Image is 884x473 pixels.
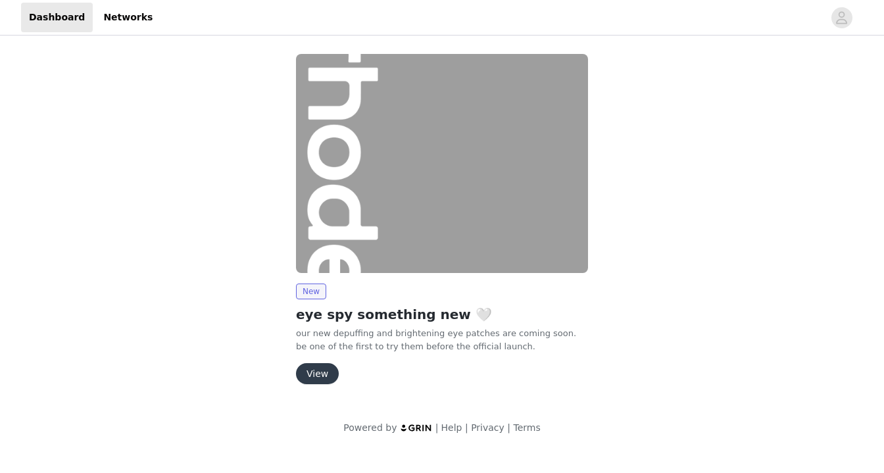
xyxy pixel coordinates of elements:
h2: eye spy something new 🤍 [296,305,588,324]
div: avatar [835,7,848,28]
p: our new depuffing and brightening eye patches are coming soon. be one of the first to try them be... [296,327,588,353]
span: Powered by [343,422,397,433]
img: logo [400,424,433,432]
a: Privacy [471,422,504,433]
a: View [296,369,339,379]
a: Dashboard [21,3,93,32]
span: New [296,284,326,299]
button: View [296,363,339,384]
a: Terms [513,422,540,433]
a: Help [441,422,462,433]
span: | [465,422,468,433]
span: | [507,422,510,433]
a: Networks [95,3,160,32]
img: rhode skin [296,54,588,273]
span: | [435,422,439,433]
